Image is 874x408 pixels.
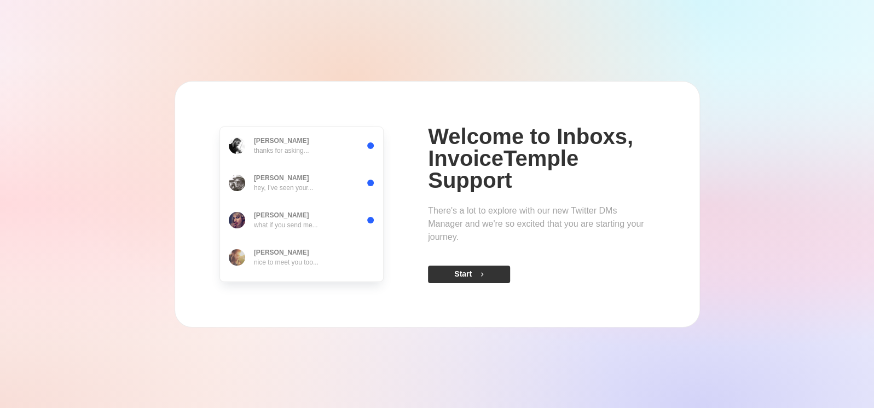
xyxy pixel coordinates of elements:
[254,220,318,230] p: what if you send me...
[254,248,309,257] p: [PERSON_NAME]
[229,175,245,191] img: 300
[428,266,510,283] button: Start
[229,249,245,266] img: 300
[229,137,245,154] img: 300
[254,173,309,183] p: [PERSON_NAME]
[254,146,309,156] p: thanks for asking...
[254,183,314,193] p: hey, I've seen your...
[229,212,245,228] img: 300
[254,257,319,267] p: nice to meet you too...
[428,204,647,244] p: There's a lot to explore with our new Twitter DMs Manager and we're so excited that you are start...
[254,210,309,220] p: [PERSON_NAME]
[428,125,655,191] p: Welcome to Inboxs, InvoiceTemple Support
[254,136,309,146] p: [PERSON_NAME]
